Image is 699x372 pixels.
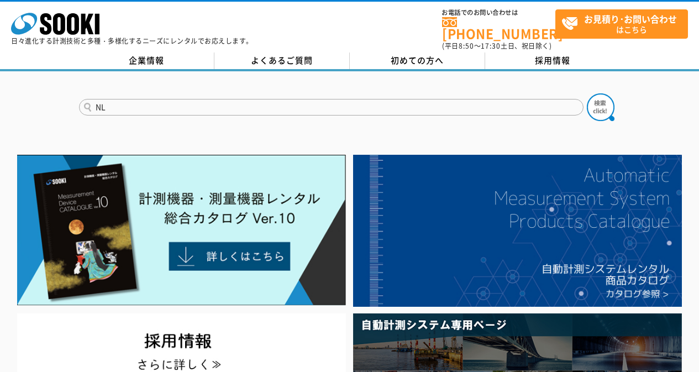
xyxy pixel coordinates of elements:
[481,41,501,51] span: 17:30
[587,93,614,121] img: btn_search.png
[353,155,682,307] img: 自動計測システムカタログ
[11,38,253,44] p: 日々進化する計測技術と多種・多様化するニーズにレンタルでお応えします。
[459,41,474,51] span: 8:50
[79,53,214,69] a: 企業情報
[350,53,485,69] a: 初めての方へ
[17,155,346,306] img: Catalog Ver10
[442,9,555,16] span: お電話でのお問い合わせは
[561,10,687,38] span: はこちら
[555,9,688,39] a: お見積り･お問い合わせはこちら
[79,99,584,116] input: 商品名、型式、NETIS番号を入力してください
[584,12,677,25] strong: お見積り･お問い合わせ
[442,17,555,40] a: [PHONE_NUMBER]
[485,53,621,69] a: 採用情報
[214,53,350,69] a: よくあるご質問
[442,41,551,51] span: (平日 ～ 土日、祝日除く)
[391,54,444,66] span: 初めての方へ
